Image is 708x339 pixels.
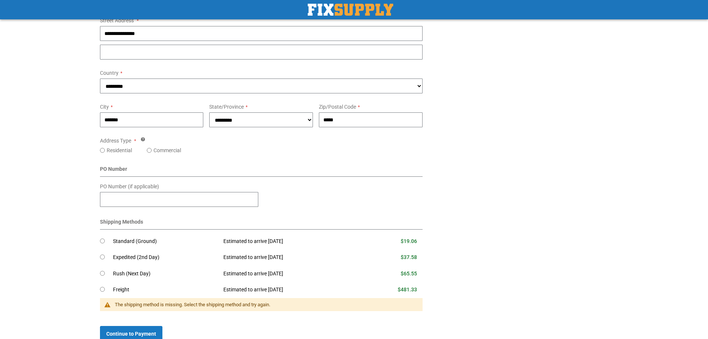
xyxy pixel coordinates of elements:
[100,70,119,76] span: Country
[106,331,156,337] span: Continue to Payment
[398,287,417,292] span: $481.33
[218,233,361,250] td: Estimated to arrive [DATE]
[308,4,393,16] a: store logo
[308,4,393,16] img: Fix Industrial Supply
[209,104,244,110] span: State/Province
[100,104,109,110] span: City
[319,104,356,110] span: Zip/Postal Code
[100,17,134,23] span: Street Address
[218,282,361,298] td: Estimated to arrive [DATE]
[401,254,417,260] span: $37.58
[113,266,218,282] td: Rush (Next Day)
[113,233,218,250] td: Standard (Ground)
[113,282,218,298] td: Freight
[107,147,132,154] label: Residential
[401,238,417,244] span: $19.06
[100,218,423,230] div: Shipping Methods
[401,271,417,276] span: $65.55
[218,266,361,282] td: Estimated to arrive [DATE]
[100,165,423,177] div: PO Number
[100,138,131,144] span: Address Type
[100,183,159,189] span: PO Number (if applicable)
[115,302,270,307] span: The shipping method is missing. Select the shipping method and try again.
[218,249,361,266] td: Estimated to arrive [DATE]
[113,249,218,266] td: Expedited (2nd Day)
[153,147,181,154] label: Commercial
